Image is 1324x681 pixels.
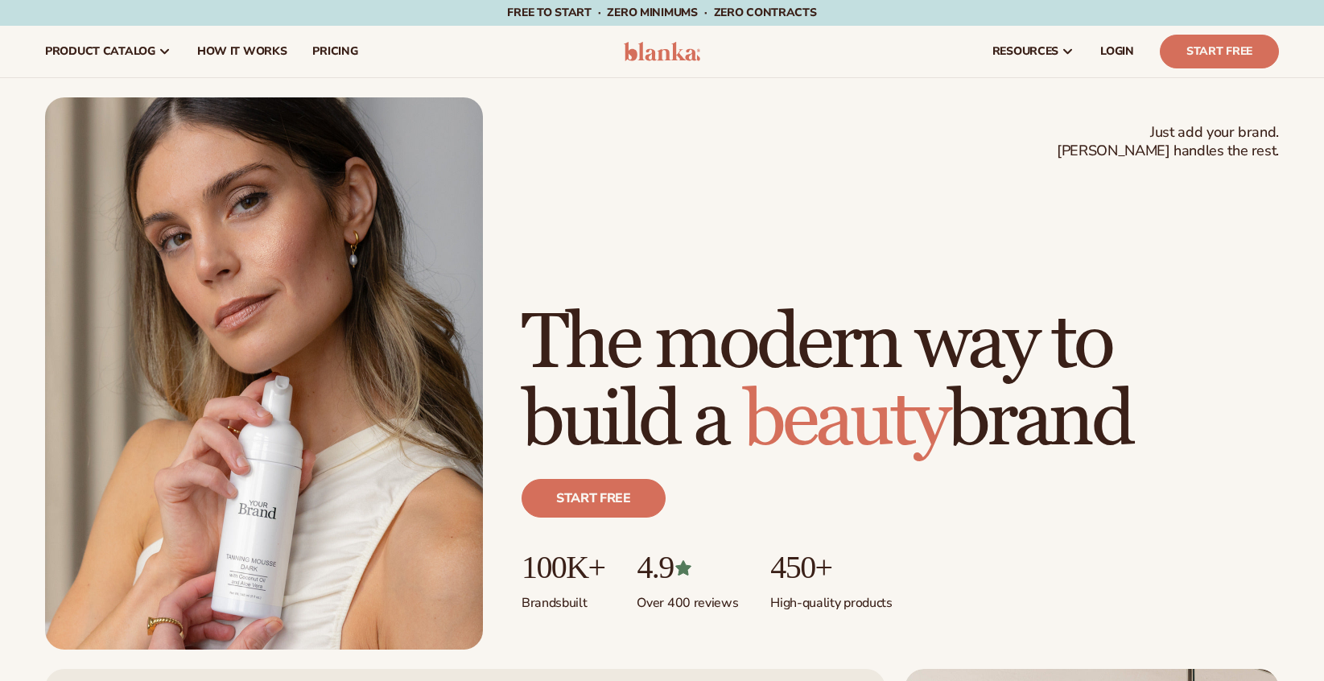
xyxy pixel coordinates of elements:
[1100,45,1134,58] span: LOGIN
[743,374,947,468] span: beauty
[1087,26,1147,77] a: LOGIN
[522,585,604,612] p: Brands built
[32,26,184,77] a: product catalog
[197,45,287,58] span: How It Works
[184,26,300,77] a: How It Works
[770,585,892,612] p: High-quality products
[522,550,604,585] p: 100K+
[45,97,483,650] img: Female holding tanning mousse.
[1057,123,1279,161] span: Just add your brand. [PERSON_NAME] handles the rest.
[1160,35,1279,68] a: Start Free
[507,5,816,20] span: Free to start · ZERO minimums · ZERO contracts
[637,585,738,612] p: Over 400 reviews
[522,305,1279,460] h1: The modern way to build a brand
[980,26,1087,77] a: resources
[770,550,892,585] p: 450+
[312,45,357,58] span: pricing
[637,550,738,585] p: 4.9
[624,42,700,61] img: logo
[522,479,666,518] a: Start free
[299,26,370,77] a: pricing
[992,45,1058,58] span: resources
[45,45,155,58] span: product catalog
